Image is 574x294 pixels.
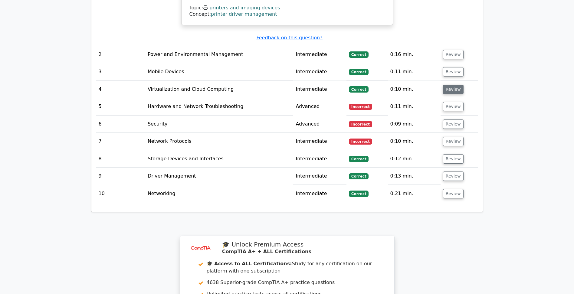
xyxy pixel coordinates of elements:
[388,81,441,98] td: 0:10 min.
[96,116,145,133] td: 6
[388,168,441,185] td: 0:13 min.
[388,185,441,202] td: 0:21 min.
[293,98,346,115] td: Advanced
[145,168,294,185] td: Driver Management
[349,86,369,92] span: Correct
[388,63,441,80] td: 0:11 min.
[293,63,346,80] td: Intermediate
[349,104,372,110] span: Incorrect
[443,189,464,198] button: Review
[145,116,294,133] td: Security
[293,46,346,63] td: Intermediate
[349,139,372,145] span: Incorrect
[443,50,464,59] button: Review
[388,150,441,168] td: 0:12 min.
[256,35,322,41] a: Feedback on this question?
[145,98,294,115] td: Hardware and Network Troubleshooting
[388,98,441,115] td: 0:11 min.
[349,191,369,197] span: Correct
[349,173,369,179] span: Correct
[443,85,464,94] button: Review
[293,150,346,168] td: Intermediate
[388,116,441,133] td: 0:09 min.
[388,46,441,63] td: 0:16 min.
[211,11,277,17] a: printer driver management
[96,46,145,63] td: 2
[443,137,464,146] button: Review
[349,51,369,57] span: Correct
[145,150,294,168] td: Storage Devices and Interfaces
[96,63,145,80] td: 3
[145,81,294,98] td: Virtualization and Cloud Computing
[349,69,369,75] span: Correct
[443,154,464,164] button: Review
[96,168,145,185] td: 9
[96,81,145,98] td: 4
[96,133,145,150] td: 7
[349,156,369,162] span: Correct
[145,185,294,202] td: Networking
[293,116,346,133] td: Advanced
[293,81,346,98] td: Intermediate
[209,5,280,11] a: printers and imaging devices
[293,185,346,202] td: Intermediate
[388,133,441,150] td: 0:10 min.
[96,185,145,202] td: 10
[145,46,294,63] td: Power and Environmental Management
[96,98,145,115] td: 5
[145,63,294,80] td: Mobile Devices
[293,168,346,185] td: Intermediate
[443,102,464,111] button: Review
[293,133,346,150] td: Intermediate
[443,171,464,181] button: Review
[443,119,464,129] button: Review
[189,11,385,18] div: Concept:
[349,121,372,127] span: Incorrect
[189,5,385,11] div: Topic:
[96,150,145,168] td: 8
[443,67,464,77] button: Review
[145,133,294,150] td: Network Protocols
